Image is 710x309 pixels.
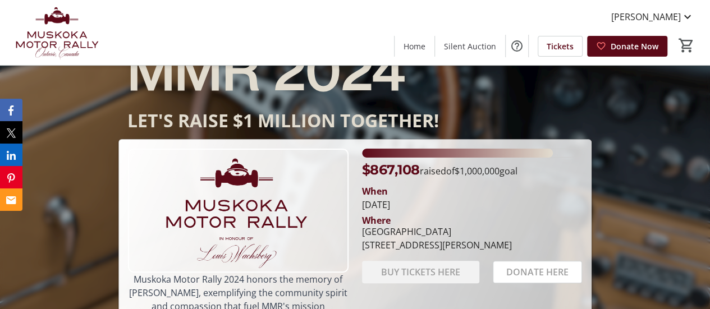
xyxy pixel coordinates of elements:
div: [STREET_ADDRESS][PERSON_NAME] [362,238,512,252]
div: [DATE] [362,198,583,211]
span: MMR 2024 [127,37,405,103]
button: Cart [676,35,697,56]
span: LET'S RAISE $1 MILLION TOGETHER! [127,108,439,132]
a: Donate Now [587,36,667,57]
div: When [362,185,388,198]
span: [PERSON_NAME] [611,10,681,24]
button: Help [506,35,528,57]
a: Home [395,36,434,57]
div: [GEOGRAPHIC_DATA] [362,225,512,238]
span: Donate Now [611,40,658,52]
button: [PERSON_NAME] [602,8,703,26]
a: Silent Auction [435,36,505,57]
div: 86.710897% of fundraising goal reached [362,149,583,158]
img: Muskoka Motor Rally's Logo [7,4,107,61]
span: $1,000,000 [455,165,500,177]
p: raised of goal [362,160,517,180]
span: Tickets [547,40,574,52]
img: Campaign CTA Media Photo [128,149,349,273]
span: Silent Auction [444,40,496,52]
div: Where [362,216,391,225]
span: $867,108 [362,162,420,178]
span: Home [404,40,425,52]
a: Tickets [538,36,583,57]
